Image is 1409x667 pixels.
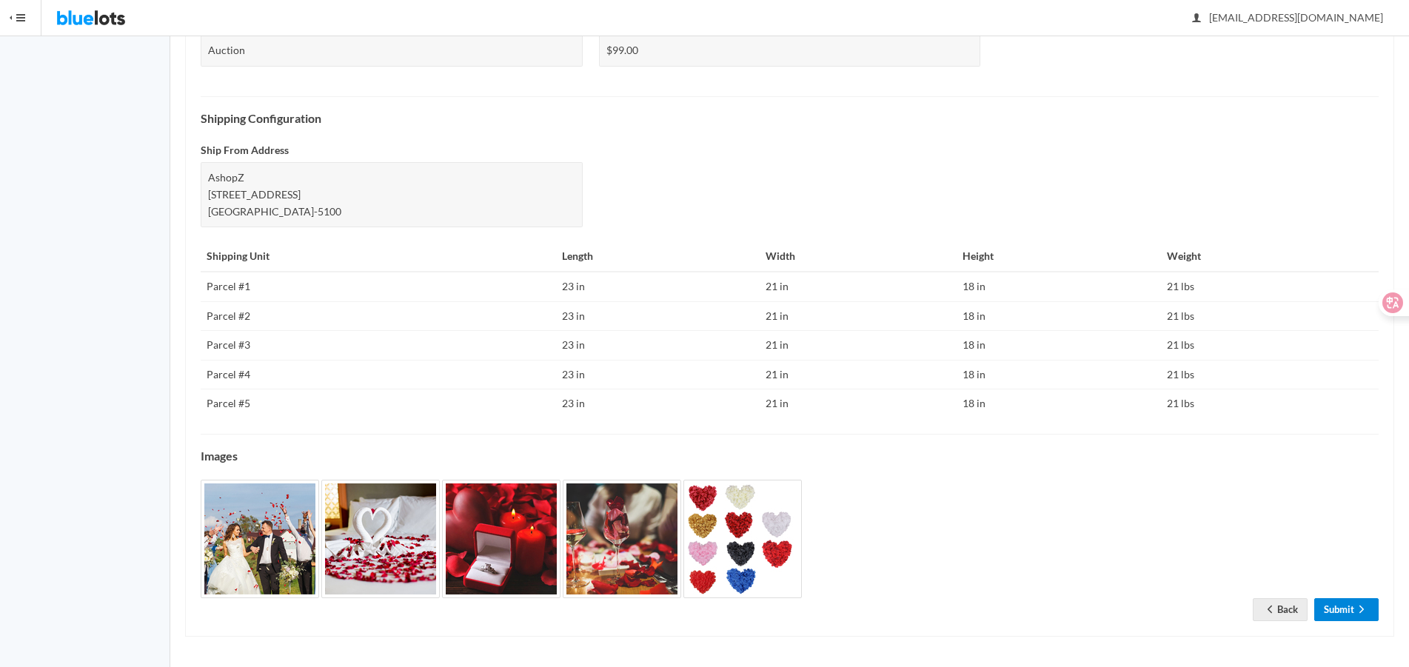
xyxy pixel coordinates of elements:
[957,389,1160,418] td: 18 in
[321,480,440,598] img: 179b0f13-6860-4977-a12a-b60f926046ce-1696814576.jpg
[957,301,1160,331] td: 18 in
[760,389,957,418] td: 21 in
[957,272,1160,301] td: 18 in
[760,360,957,389] td: 21 in
[760,331,957,361] td: 21 in
[1161,331,1379,361] td: 21 lbs
[556,331,760,361] td: 23 in
[201,389,556,418] td: Parcel #5
[201,331,556,361] td: Parcel #3
[201,360,556,389] td: Parcel #4
[201,272,556,301] td: Parcel #1
[1314,598,1379,621] a: Submitarrow forward
[201,480,319,598] img: b408128f-5741-462f-b4e7-a1ae47a86d10-1696814575.jpg
[760,242,957,272] th: Width
[683,480,802,598] img: 6710412d-54e1-448c-9a48-858d3f9475ef-1696814578.jpg
[760,301,957,331] td: 21 in
[201,142,289,159] label: Ship From Address
[201,112,1379,125] h4: Shipping Configuration
[957,331,1160,361] td: 18 in
[1161,242,1379,272] th: Weight
[201,449,1379,463] h4: Images
[556,389,760,418] td: 23 in
[760,272,957,301] td: 21 in
[442,480,560,598] img: 0caa8de6-dc77-4006-98a6-aad78d4a4dba-1696814576.jpg
[556,242,760,272] th: Length
[957,360,1160,389] td: 18 in
[201,35,583,67] div: Auction
[1253,598,1308,621] a: arrow backBack
[1161,360,1379,389] td: 21 lbs
[599,35,981,67] div: $99.00
[556,360,760,389] td: 23 in
[1161,389,1379,418] td: 21 lbs
[1193,11,1383,24] span: [EMAIL_ADDRESS][DOMAIN_NAME]
[1189,12,1204,26] ion-icon: person
[957,242,1160,272] th: Height
[563,480,681,598] img: 10548175-78fd-4f41-871f-70b9fc4e8deb-1696814577.jpg
[1262,603,1277,617] ion-icon: arrow back
[201,162,583,227] div: AshopZ [STREET_ADDRESS] [GEOGRAPHIC_DATA]-5100
[1354,603,1369,617] ion-icon: arrow forward
[201,242,556,272] th: Shipping Unit
[1161,301,1379,331] td: 21 lbs
[556,272,760,301] td: 23 in
[556,301,760,331] td: 23 in
[1161,272,1379,301] td: 21 lbs
[201,301,556,331] td: Parcel #2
